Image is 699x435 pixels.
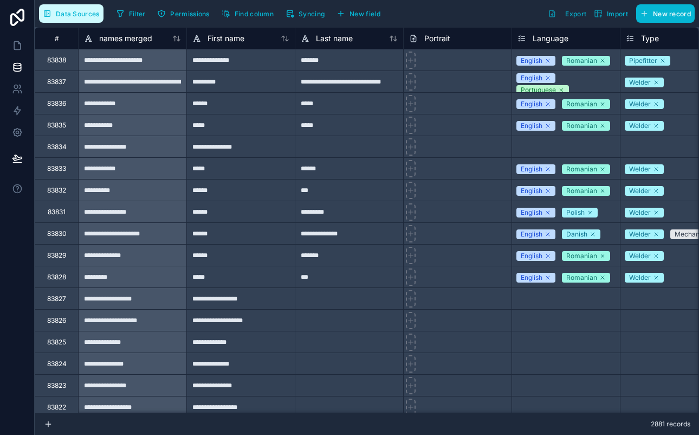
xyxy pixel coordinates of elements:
span: Find column [235,10,274,18]
button: Import [590,4,632,23]
div: English [521,99,542,109]
div: 83836 [47,99,66,108]
div: 83833 [47,164,66,173]
button: Export [544,4,590,23]
span: Import [607,10,628,18]
div: Welder [629,164,651,174]
div: English [521,251,542,261]
div: Pipefitter [629,56,657,66]
span: First name [208,33,244,44]
div: 83822 [47,403,66,412]
span: New record [653,10,691,18]
span: Permissions [170,10,209,18]
div: 83832 [47,186,66,195]
span: 2881 records [651,420,690,428]
div: Romanian [566,121,597,131]
span: Type [641,33,659,44]
div: Romanian [566,251,597,261]
span: Export [565,10,586,18]
div: Romanian [566,164,597,174]
div: 83838 [47,56,66,65]
button: Find column [218,5,277,22]
div: 83837 [47,78,66,86]
span: names merged [99,33,152,44]
span: Portrait [424,33,450,44]
div: Welder [629,186,651,196]
div: English [521,229,542,239]
div: Welder [629,229,651,239]
div: English [521,273,542,283]
a: Permissions [153,5,217,22]
button: Syncing [282,5,328,22]
button: Permissions [153,5,213,22]
div: Welder [629,251,651,261]
span: New field [349,10,380,18]
div: Welder [629,208,651,217]
div: Danish [566,229,587,239]
span: Data Sources [56,10,100,18]
div: 83823 [47,381,66,390]
div: English [521,56,542,66]
div: Romanian [566,56,597,66]
div: 83834 [47,143,67,151]
a: Syncing [282,5,333,22]
div: 83826 [47,316,66,325]
span: Syncing [299,10,325,18]
div: Welder [629,99,651,109]
div: Welder [629,121,651,131]
div: # [43,34,70,42]
div: 83828 [47,273,66,282]
span: Language [533,33,568,44]
div: English [521,186,542,196]
button: New field [333,5,384,22]
div: Welder [629,273,651,283]
button: Filter [112,5,150,22]
a: New record [632,4,695,23]
button: Data Sources [39,4,103,23]
div: Romanian [566,273,597,283]
div: 83827 [47,295,66,303]
div: 83835 [47,121,66,130]
div: Polish [566,208,585,217]
div: Romanian [566,99,597,109]
div: English [521,208,542,217]
div: Romanian [566,186,597,196]
span: Last name [316,33,353,44]
span: Filter [129,10,146,18]
div: English [521,164,542,174]
div: 83824 [47,360,67,368]
div: 83830 [47,229,67,238]
div: English [521,121,542,131]
div: English [521,73,542,83]
div: 83825 [47,338,66,347]
div: 83831 [48,208,66,216]
div: Welder [629,78,651,87]
div: 83829 [47,251,66,260]
div: Portuguese [521,85,556,95]
button: New record [636,4,695,23]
